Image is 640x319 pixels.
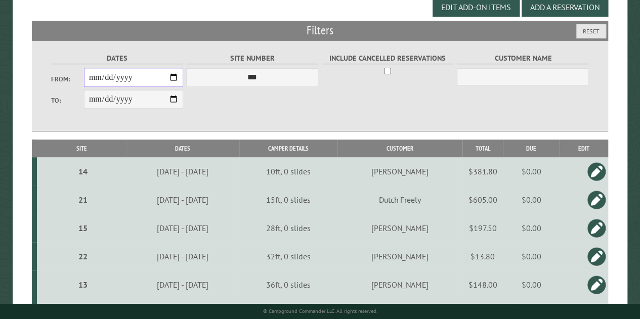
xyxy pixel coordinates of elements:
h2: Filters [32,21,608,40]
td: $148.00 [462,270,503,299]
div: 22 [41,251,124,261]
td: 36ft, 0 slides [239,270,338,299]
td: [PERSON_NAME] [337,270,462,299]
label: Dates [51,53,183,64]
label: Include Cancelled Reservations [322,53,454,64]
td: $0.00 [503,270,560,299]
th: Due [503,140,560,157]
td: 10ft, 0 slides [239,157,338,186]
button: Reset [576,24,606,38]
label: To: [51,96,84,105]
label: Customer Name [457,53,589,64]
td: $0.00 [503,186,560,214]
th: Edit [560,140,608,157]
th: Site [37,140,126,157]
td: 32ft, 0 slides [239,242,338,270]
td: [PERSON_NAME] [337,157,462,186]
div: [DATE] - [DATE] [127,166,237,176]
td: $605.00 [462,186,503,214]
label: From: [51,74,84,84]
div: [DATE] - [DATE] [127,280,237,290]
td: $0.00 [503,214,560,242]
div: [DATE] - [DATE] [127,223,237,233]
td: $0.00 [503,157,560,186]
td: Dutch Freely [337,186,462,214]
td: $197.50 [462,214,503,242]
small: © Campground Commander LLC. All rights reserved. [263,308,377,314]
td: [PERSON_NAME] [337,214,462,242]
div: 13 [41,280,124,290]
td: [PERSON_NAME] [337,242,462,270]
th: Total [462,140,503,157]
div: [DATE] - [DATE] [127,195,237,205]
th: Dates [126,140,239,157]
th: Customer [337,140,462,157]
div: 21 [41,195,124,205]
div: [DATE] - [DATE] [127,251,237,261]
td: 15ft, 0 slides [239,186,338,214]
td: 28ft, 0 slides [239,214,338,242]
td: $0.00 [503,242,560,270]
td: $13.80 [462,242,503,270]
label: Site Number [186,53,318,64]
th: Camper Details [239,140,338,157]
div: 14 [41,166,124,176]
td: $381.80 [462,157,503,186]
div: 15 [41,223,124,233]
